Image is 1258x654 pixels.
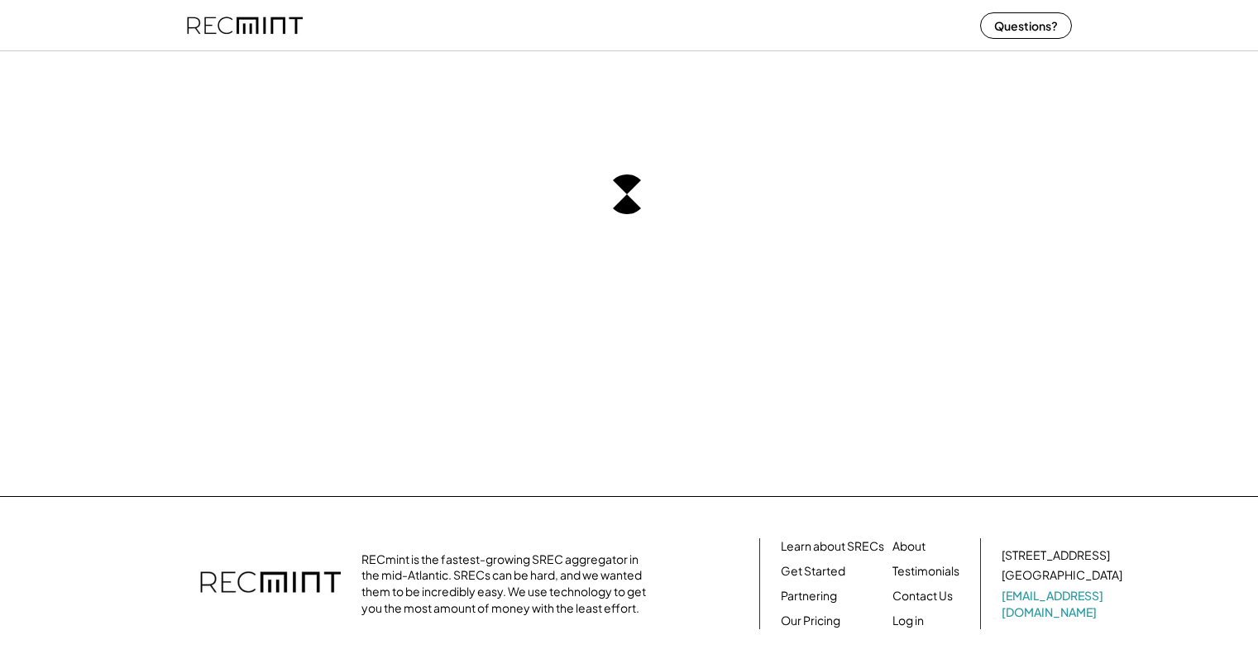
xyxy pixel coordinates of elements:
[187,3,303,47] img: recmint-logotype%403x%20%281%29.jpeg
[1002,567,1122,584] div: [GEOGRAPHIC_DATA]
[980,12,1072,39] button: Questions?
[200,555,341,613] img: recmint-logotype%403x.png
[1002,547,1110,564] div: [STREET_ADDRESS]
[892,538,926,555] a: About
[892,613,924,629] a: Log in
[781,563,845,580] a: Get Started
[781,613,840,629] a: Our Pricing
[892,588,953,604] a: Contact Us
[1002,588,1126,620] a: [EMAIL_ADDRESS][DOMAIN_NAME]
[781,538,884,555] a: Learn about SRECs
[892,563,959,580] a: Testimonials
[781,588,837,604] a: Partnering
[361,551,655,616] div: RECmint is the fastest-growing SREC aggregator in the mid-Atlantic. SRECs can be hard, and we wan...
